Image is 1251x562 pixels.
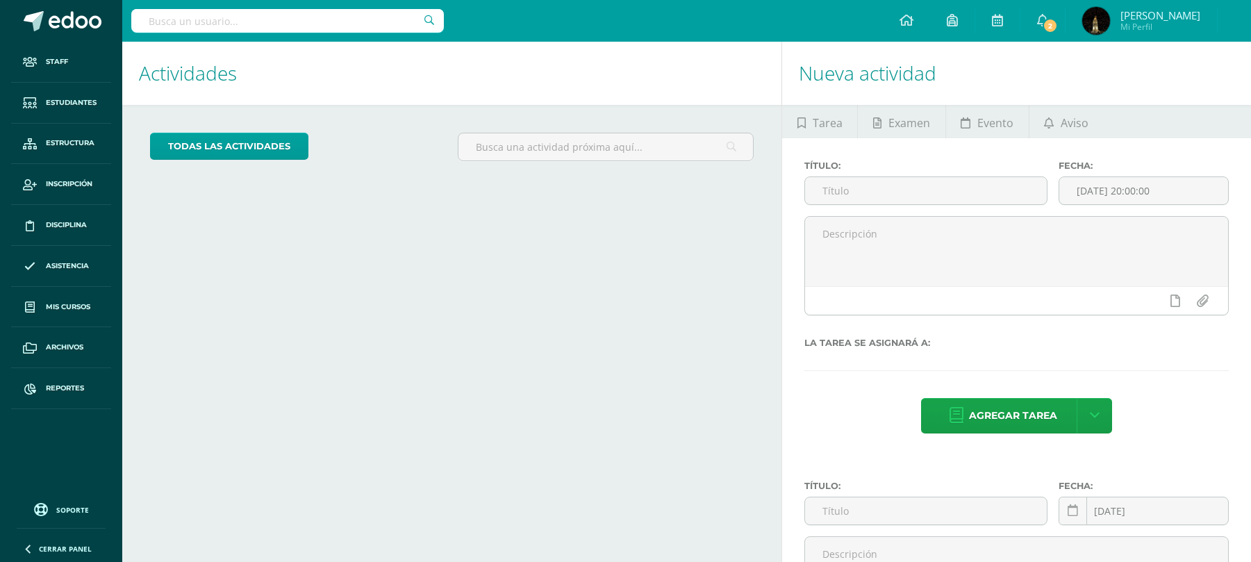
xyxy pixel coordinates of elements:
[46,179,92,190] span: Inscripción
[946,105,1029,138] a: Evento
[804,338,1229,348] label: La tarea se asignará a:
[1059,497,1228,524] input: Fecha de entrega
[56,505,89,515] span: Soporte
[1082,7,1110,35] img: 7a3c77ae9667390216aeb2cb98a1eaab.png
[858,105,945,138] a: Examen
[11,83,111,124] a: Estudiantes
[11,124,111,165] a: Estructura
[17,499,106,518] a: Soporte
[11,327,111,368] a: Archivos
[799,42,1234,105] h1: Nueva actividad
[46,138,94,149] span: Estructura
[46,383,84,394] span: Reportes
[11,205,111,246] a: Disciplina
[1120,8,1200,22] span: [PERSON_NAME]
[11,164,111,205] a: Inscripción
[813,106,843,140] span: Tarea
[969,399,1057,433] span: Agregar tarea
[1120,21,1200,33] span: Mi Perfil
[46,261,89,272] span: Asistencia
[1043,18,1058,33] span: 2
[804,481,1047,491] label: Título:
[1059,160,1229,171] label: Fecha:
[11,246,111,287] a: Asistencia
[11,368,111,409] a: Reportes
[804,160,1047,171] label: Título:
[139,42,765,105] h1: Actividades
[1059,481,1229,491] label: Fecha:
[805,177,1047,204] input: Título
[11,42,111,83] a: Staff
[46,56,68,67] span: Staff
[131,9,444,33] input: Busca un usuario...
[1029,105,1104,138] a: Aviso
[46,97,97,108] span: Estudiantes
[888,106,930,140] span: Examen
[150,133,308,160] a: todas las Actividades
[46,301,90,313] span: Mis cursos
[46,220,87,231] span: Disciplina
[977,106,1013,140] span: Evento
[11,287,111,328] a: Mis cursos
[782,105,857,138] a: Tarea
[39,544,92,554] span: Cerrar panel
[1061,106,1088,140] span: Aviso
[458,133,754,160] input: Busca una actividad próxima aquí...
[805,497,1047,524] input: Título
[46,342,83,353] span: Archivos
[1059,177,1228,204] input: Fecha de entrega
